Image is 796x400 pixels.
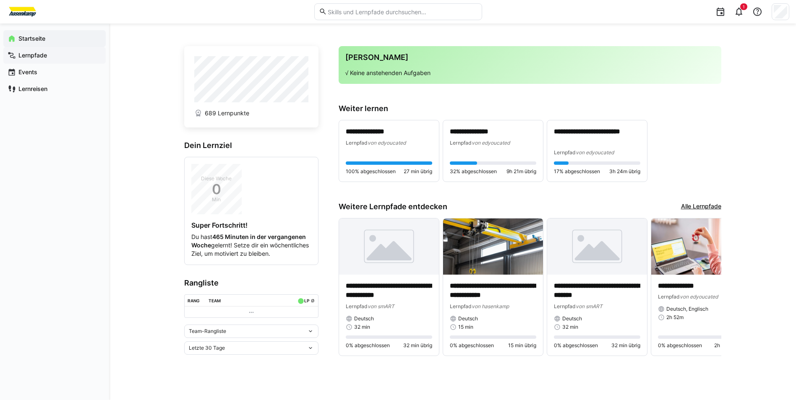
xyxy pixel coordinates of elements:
span: 17% abgeschlossen [554,168,600,175]
span: 32% abgeschlossen [450,168,497,175]
span: Lernpfad [450,140,472,146]
span: Team-Rangliste [189,328,226,335]
span: 27 min übrig [404,168,432,175]
p: Du hast gelernt! Setze dir ein wöchentliches Ziel, um motiviert zu bleiben. [191,233,311,258]
span: 3h 24m übrig [609,168,640,175]
span: 2h 52m [666,314,684,321]
span: Deutsch [354,315,374,322]
span: von edyoucated [576,149,614,156]
span: 32 min übrig [403,342,432,349]
span: von edyoucated [680,294,718,300]
span: Deutsch [458,315,478,322]
span: 32 min [562,324,578,330]
h3: [PERSON_NAME] [345,53,715,62]
input: Skills und Lernpfade durchsuchen… [327,8,477,16]
span: 32 min übrig [611,342,640,349]
span: Lernpfad [554,303,576,309]
span: Lernpfad [450,303,472,309]
a: ø [311,296,315,304]
h3: Dein Lernziel [184,141,318,150]
img: image [339,218,439,275]
h3: Weiter lernen [339,104,721,113]
span: 15 min [458,324,473,330]
img: image [443,218,543,275]
span: Lernpfad [554,149,576,156]
span: 15 min übrig [508,342,536,349]
img: image [651,218,751,275]
span: Lernpfad [658,294,680,300]
span: 32 min [354,324,370,330]
strong: 465 Minuten in der vergangenen Woche [191,233,306,249]
div: LP [304,298,309,303]
img: image [547,218,647,275]
span: 0% abgeschlossen [658,342,702,349]
span: von smART [576,303,603,309]
div: Rang [188,298,200,303]
h4: Super Fortschritt! [191,221,311,229]
span: von edyoucated [472,140,510,146]
span: 0% abgeschlossen [450,342,494,349]
span: 1 [743,4,745,9]
span: von hasenkamp [472,303,509,309]
span: von edyoucated [368,140,406,146]
span: von smART [368,303,394,309]
h3: Rangliste [184,278,318,288]
span: 9h 21m übrig [506,168,536,175]
span: 100% abgeschlossen [346,168,396,175]
span: 689 Lernpunkte [205,109,249,117]
p: √ Keine anstehenden Aufgaben [345,69,715,77]
span: 0% abgeschlossen [554,342,598,349]
span: Deutsch, Englisch [666,306,708,312]
span: 0% abgeschlossen [346,342,390,349]
h3: Weitere Lernpfade entdecken [339,202,447,211]
span: Lernpfad [346,140,368,146]
span: Letzte 30 Tage [189,345,225,351]
a: Alle Lernpfade [681,202,721,211]
span: Lernpfad [346,303,368,309]
span: 2h 52m übrig [714,342,744,349]
div: Team [209,298,221,303]
span: Deutsch [562,315,582,322]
